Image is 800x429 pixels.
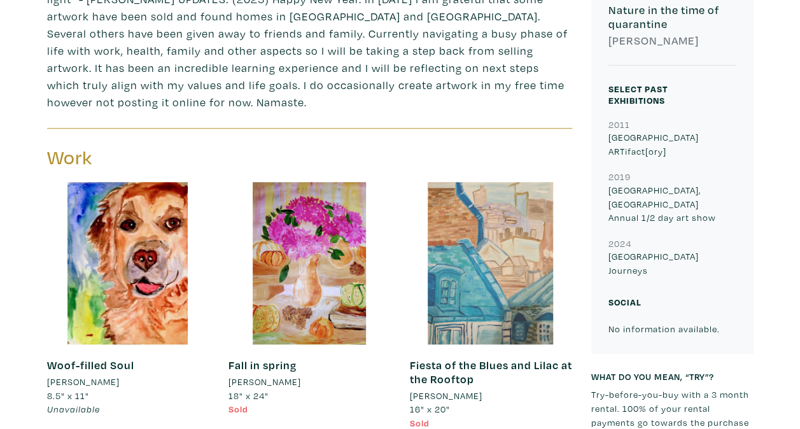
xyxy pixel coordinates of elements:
[47,375,209,389] a: [PERSON_NAME]
[409,389,572,403] a: [PERSON_NAME]
[608,183,736,225] p: [GEOGRAPHIC_DATA], [GEOGRAPHIC_DATA] Annual 1/2 day art show
[409,389,482,403] li: [PERSON_NAME]
[47,403,100,415] span: Unavailable
[228,358,296,372] a: Fall in spring
[228,375,300,389] li: [PERSON_NAME]
[228,390,268,402] span: 18" x 24"
[228,403,248,415] span: Sold
[608,323,720,335] small: No information available.
[608,296,642,308] small: Social
[608,237,631,250] small: 2024
[409,403,449,415] span: 16" x 20"
[608,118,630,130] small: 2011
[47,390,89,402] span: 8.5" x 11"
[47,375,120,389] li: [PERSON_NAME]
[409,417,429,429] span: Sold
[608,171,631,183] small: 2019
[608,250,736,277] p: [GEOGRAPHIC_DATA] Journeys
[47,146,300,170] h3: Work
[608,83,668,106] small: Select Past Exhibitions
[591,371,754,382] h6: What do you mean, “try”?
[228,375,390,389] a: [PERSON_NAME]
[409,358,572,386] a: Fiesta of the Blues and Lilac at the Rooftop
[608,3,736,31] h6: Nature in the time of quarantine
[608,130,736,158] p: [GEOGRAPHIC_DATA] ARTifact[ory]
[47,358,134,372] a: Woof-filled Soul
[608,34,736,48] h6: [PERSON_NAME]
